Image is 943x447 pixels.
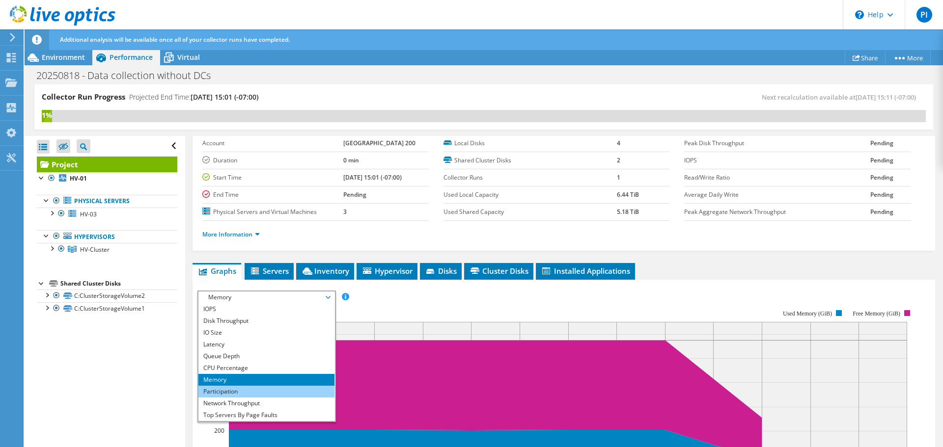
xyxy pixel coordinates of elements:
b: 6.44 TiB [617,190,639,199]
span: PI [916,7,932,23]
a: HV-03 [37,208,177,220]
span: Servers [250,266,289,276]
li: IOPS [198,303,334,315]
span: Environment [42,53,85,62]
label: Used Shared Capacity [444,207,617,217]
span: Next recalculation available at [762,93,921,102]
h1: 20250818 - Data collection without DCs [32,70,226,81]
label: Shared Cluster Disks [444,156,617,165]
div: Shared Cluster Disks [60,278,177,289]
span: Installed Applications [541,266,630,276]
span: Inventory [301,266,349,276]
b: Pending [870,190,893,199]
label: Start Time [202,173,343,183]
span: HV-03 [80,210,97,218]
a: HV-01 [37,172,177,185]
label: Peak Aggregate Network Throughput [684,207,870,217]
span: Additional analysis will be available once all of your collector runs have completed. [60,35,290,44]
span: [DATE] 15:01 (-07:00) [191,92,258,102]
label: IOPS [684,156,870,165]
b: [GEOGRAPHIC_DATA] 200 [343,139,416,147]
li: Network Throughput [198,397,334,409]
label: Average Daily Write [684,190,870,200]
a: Project [37,157,177,172]
text: Used Memory (GiB) [783,310,832,317]
span: Hypervisor [361,266,413,276]
text: 200 [214,426,224,435]
label: Physical Servers and Virtual Machines [202,207,343,217]
a: Hypervisors [37,230,177,243]
a: Share [845,50,886,65]
b: Pending [343,190,366,199]
b: 2 [617,156,620,164]
label: Read/Write Ratio [684,173,870,183]
label: Collector Runs [444,173,617,183]
a: Physical Servers [37,195,177,208]
span: Memory [203,291,330,303]
label: Used Local Capacity [444,190,617,200]
li: Latency [198,339,334,350]
span: [DATE] 15:11 (-07:00) [856,93,916,102]
span: HV-Cluster [80,245,110,254]
a: More Information [202,230,260,238]
b: Pending [870,156,893,164]
label: Duration [202,156,343,165]
span: Graphs [197,266,236,276]
text: Free Memory (GiB) [853,310,901,317]
a: HV-Cluster [37,243,177,256]
svg: \n [855,10,864,19]
label: Local Disks [444,138,617,148]
li: IO Size [198,327,334,339]
b: Pending [870,208,893,216]
b: 3 [343,208,347,216]
b: Pending [870,173,893,182]
b: [DATE] 15:01 (-07:00) [343,173,402,182]
span: Cluster Disks [469,266,528,276]
a: More [885,50,931,65]
li: Top Servers By Page Faults [198,409,334,421]
b: 5.18 TiB [617,208,639,216]
span: Disks [425,266,457,276]
a: C:ClusterStorageVolume2 [37,289,177,302]
div: 1% [42,110,52,121]
b: 1 [617,173,620,182]
h4: Projected End Time: [129,92,258,103]
label: End Time [202,190,343,200]
span: Virtual [177,53,200,62]
span: Performance [110,53,153,62]
li: Queue Depth [198,350,334,362]
b: HV-01 [70,174,87,183]
li: Memory [198,374,334,386]
b: Pending [870,139,893,147]
a: C:ClusterStorageVolume1 [37,302,177,315]
li: Participation [198,386,334,397]
label: Peak Disk Throughput [684,138,870,148]
label: Account [202,138,343,148]
li: Disk Throughput [198,315,334,327]
li: CPU Percentage [198,362,334,374]
b: 4 [617,139,620,147]
b: 0 min [343,156,359,164]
